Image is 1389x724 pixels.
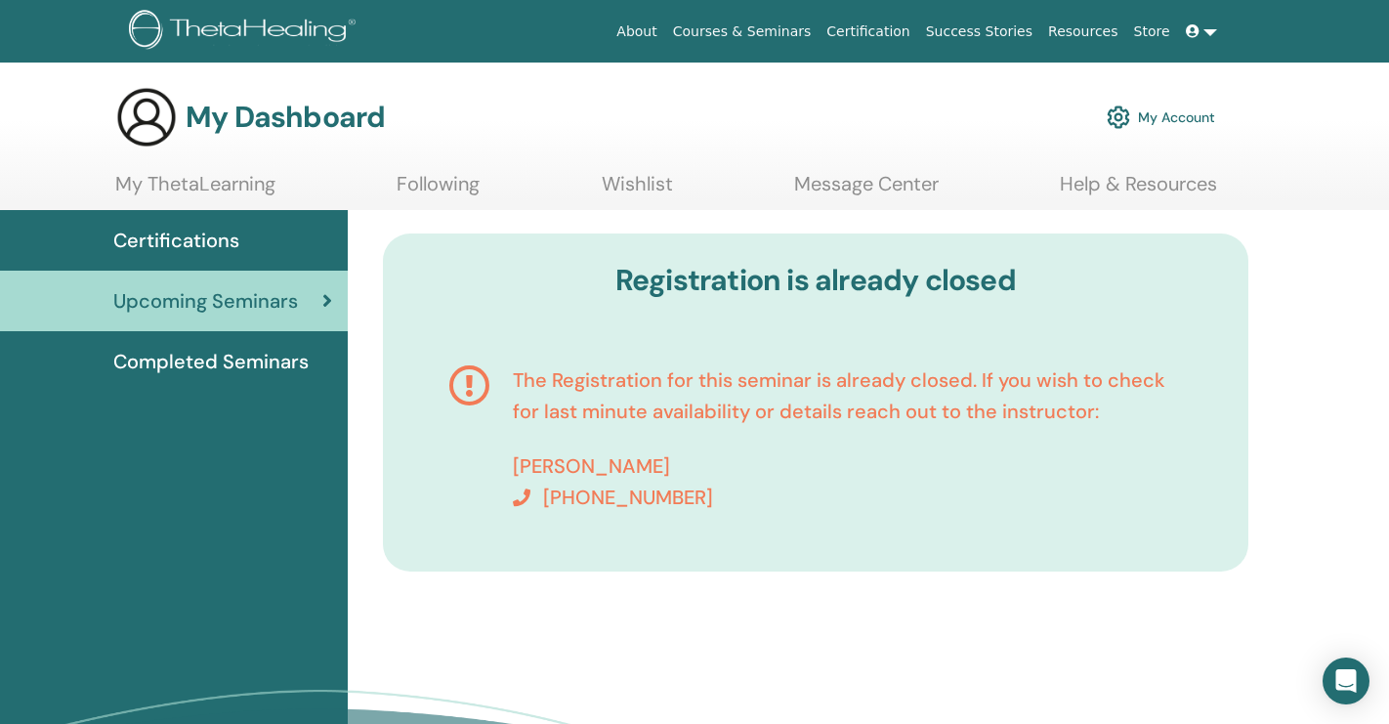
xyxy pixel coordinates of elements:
img: cog.svg [1107,101,1130,134]
p: [PERSON_NAME] [513,450,1183,482]
a: Success Stories [918,14,1040,50]
img: generic-user-icon.jpg [115,86,178,149]
a: Courses & Seminars [665,14,820,50]
a: Resources [1040,14,1126,50]
a: Store [1126,14,1178,50]
a: About [609,14,664,50]
img: logo.png [129,10,362,54]
span: Completed Seminars [113,347,309,376]
a: Wishlist [602,172,673,210]
p: The Registration for this seminar is already closed. If you wish to check for last minute availab... [513,364,1183,427]
h3: Registration is already closed [412,263,1220,298]
a: Certification [819,14,917,50]
a: Help & Resources [1060,172,1217,210]
a: My ThetaLearning [115,172,275,210]
div: Open Intercom Messenger [1323,658,1369,704]
a: Following [397,172,480,210]
h3: My Dashboard [186,100,385,135]
a: Message Center [794,172,939,210]
a: My Account [1107,96,1215,139]
span: [PHONE_NUMBER] [543,485,713,510]
span: Certifications [113,226,239,255]
span: Upcoming Seminars [113,286,298,316]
